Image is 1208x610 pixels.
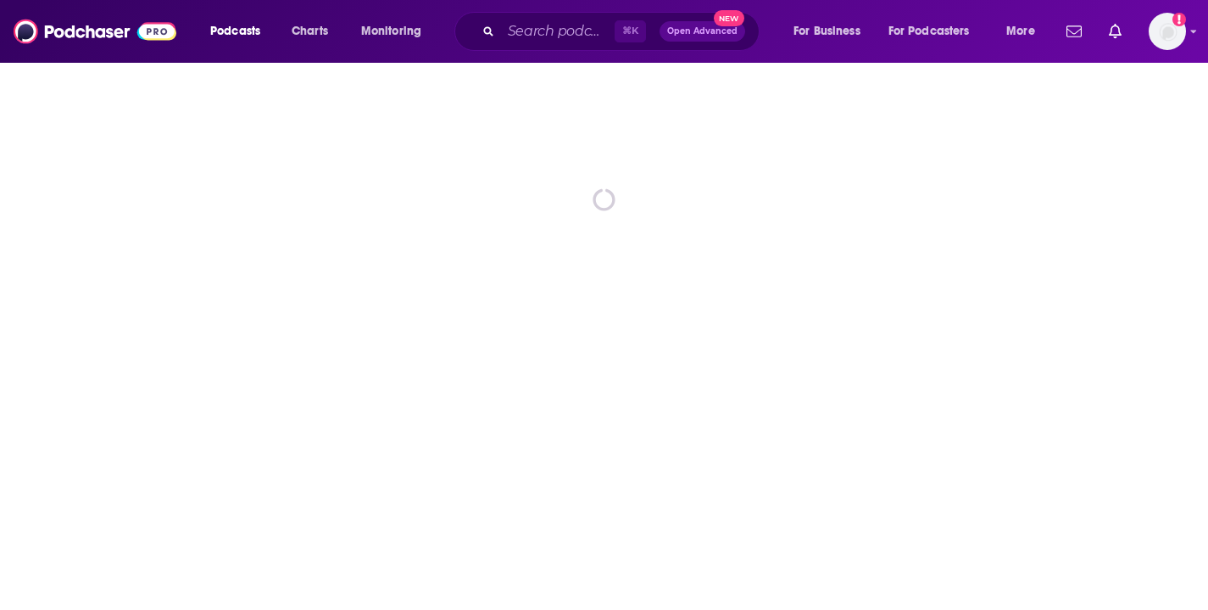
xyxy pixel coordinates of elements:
[615,20,646,42] span: ⌘ K
[1149,13,1186,50] button: Show profile menu
[1172,13,1186,26] svg: Add a profile image
[994,18,1056,45] button: open menu
[793,20,860,43] span: For Business
[349,18,443,45] button: open menu
[714,10,744,26] span: New
[470,12,776,51] div: Search podcasts, credits, & more...
[888,20,970,43] span: For Podcasters
[782,18,882,45] button: open menu
[1060,17,1088,46] a: Show notifications dropdown
[667,27,738,36] span: Open Advanced
[660,21,745,42] button: Open AdvancedNew
[1149,13,1186,50] span: Logged in as AnthonyLam
[292,20,328,43] span: Charts
[198,18,282,45] button: open menu
[1006,20,1035,43] span: More
[361,20,421,43] span: Monitoring
[1102,17,1128,46] a: Show notifications dropdown
[281,18,338,45] a: Charts
[877,18,994,45] button: open menu
[210,20,260,43] span: Podcasts
[501,18,615,45] input: Search podcasts, credits, & more...
[1149,13,1186,50] img: User Profile
[14,15,176,48] img: Podchaser - Follow, Share and Rate Podcasts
